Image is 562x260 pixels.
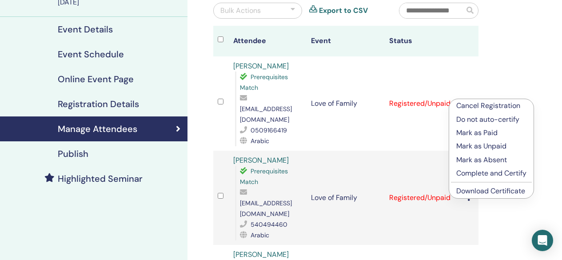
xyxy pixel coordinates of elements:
[319,5,368,16] a: Export to CSV
[233,61,289,71] a: [PERSON_NAME]
[456,141,526,152] p: Mark as Unpaid
[240,167,288,186] span: Prerequisites Match
[58,24,113,35] h4: Event Details
[240,73,288,92] span: Prerequisites Match
[456,114,526,125] p: Do not auto-certify
[58,49,124,60] h4: Event Schedule
[58,173,143,184] h4: Highlighted Seminar
[251,137,269,145] span: Arabic
[456,155,526,165] p: Mark as Absent
[456,168,526,179] p: Complete and Certify
[220,5,261,16] div: Bulk Actions
[233,156,289,165] a: [PERSON_NAME]
[307,26,385,56] th: Event
[251,220,287,228] span: 540494460
[456,100,526,111] p: Cancel Registration
[58,99,139,109] h4: Registration Details
[532,230,553,251] div: Open Intercom Messenger
[307,56,385,151] td: Love of Family
[251,126,287,134] span: 0509166419
[58,124,137,134] h4: Manage Attendees
[251,231,269,239] span: Arabic
[456,186,525,196] a: Download Certificate
[58,148,88,159] h4: Publish
[240,199,292,218] span: [EMAIL_ADDRESS][DOMAIN_NAME]
[58,74,134,84] h4: Online Event Page
[240,105,292,124] span: [EMAIL_ADDRESS][DOMAIN_NAME]
[456,128,526,138] p: Mark as Paid
[385,26,463,56] th: Status
[229,26,307,56] th: Attendee
[307,151,385,245] td: Love of Family
[233,250,289,259] a: [PERSON_NAME]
